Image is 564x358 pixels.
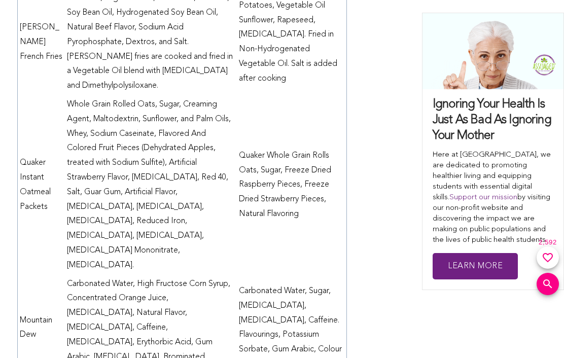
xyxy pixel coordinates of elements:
[65,95,236,275] td: Whole Grain Rolled Oats, Sugar, Creaming Agent, Maltodextrin, Sunflower, and Palm Oils, Whey, Sod...
[513,309,564,358] iframe: Chat Widget
[433,253,518,280] a: Learn More
[17,95,65,275] td: Quaker Instant Oatmeal Packets
[237,95,346,275] td: Quaker Whole Grain Rolls Oats, Sugar, Freeze Dried Raspberry Pieces, Freeze Dried Strawberry Piec...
